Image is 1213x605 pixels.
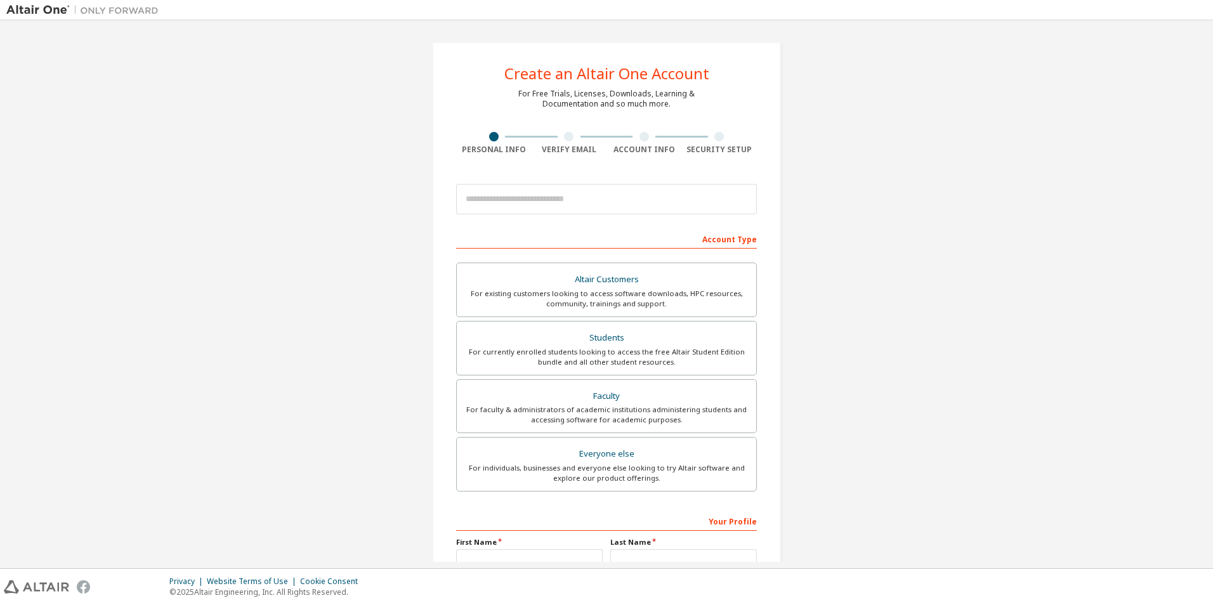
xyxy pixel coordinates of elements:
[169,587,365,597] p: © 2025 Altair Engineering, Inc. All Rights Reserved.
[504,66,709,81] div: Create an Altair One Account
[464,271,749,289] div: Altair Customers
[464,445,749,463] div: Everyone else
[606,145,682,155] div: Account Info
[4,580,69,594] img: altair_logo.svg
[456,145,532,155] div: Personal Info
[610,537,757,547] label: Last Name
[464,387,749,405] div: Faculty
[300,576,365,587] div: Cookie Consent
[464,463,749,483] div: For individuals, businesses and everyone else looking to try Altair software and explore our prod...
[464,347,749,367] div: For currently enrolled students looking to access the free Altair Student Edition bundle and all ...
[169,576,207,587] div: Privacy
[464,289,749,309] div: For existing customers looking to access software downloads, HPC resources, community, trainings ...
[77,580,90,594] img: facebook.svg
[532,145,607,155] div: Verify Email
[682,145,757,155] div: Security Setup
[464,405,749,425] div: For faculty & administrators of academic institutions administering students and accessing softwa...
[207,576,300,587] div: Website Terms of Use
[518,89,695,109] div: For Free Trials, Licenses, Downloads, Learning & Documentation and so much more.
[6,4,165,16] img: Altair One
[456,511,757,531] div: Your Profile
[456,228,757,249] div: Account Type
[464,329,749,347] div: Students
[456,537,603,547] label: First Name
